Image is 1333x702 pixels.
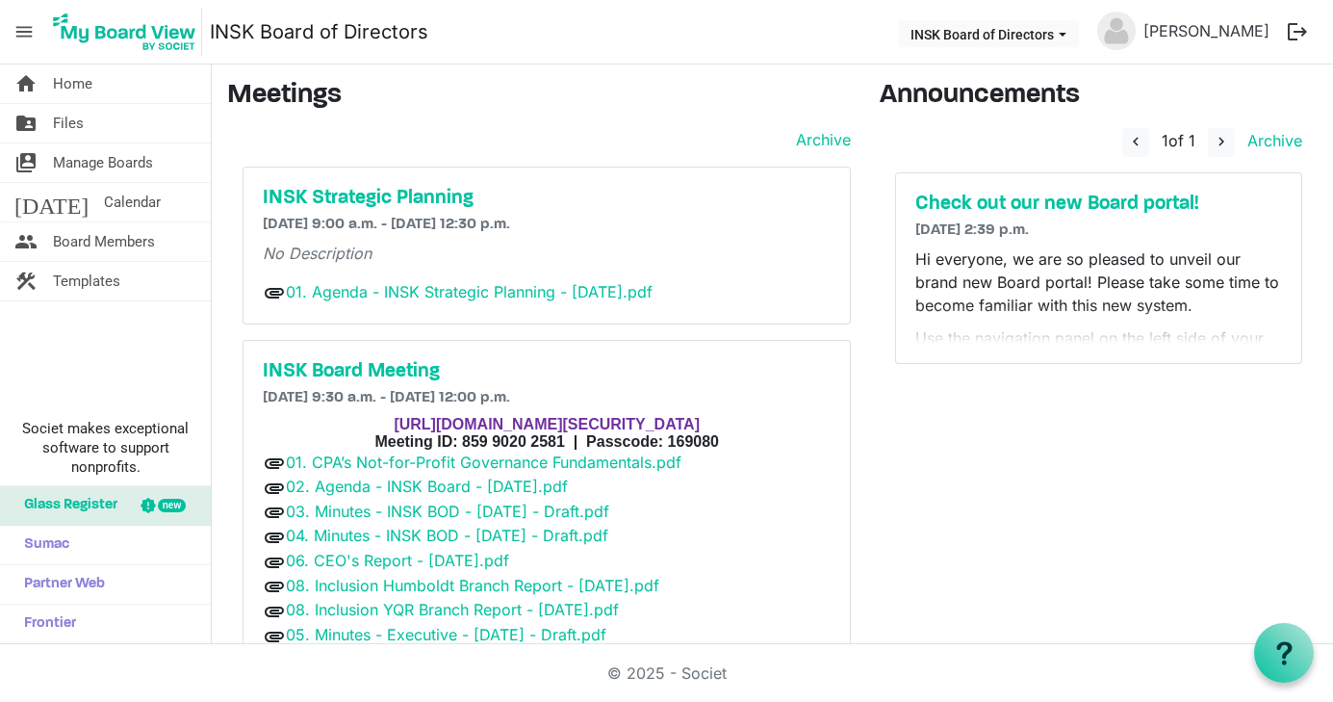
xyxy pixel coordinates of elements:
[227,80,851,113] h3: Meetings
[1240,131,1302,150] a: Archive
[263,360,831,383] a: INSK Board Meeting
[263,575,286,598] span: attachment
[14,143,38,182] span: switch_account
[286,576,659,595] a: 08. Inclusion Humboldt Branch Report - [DATE].pdf
[880,80,1318,113] h3: Announcements
[14,526,69,564] span: Sumac
[263,187,831,210] a: INSK Strategic Planning
[210,13,428,51] a: INSK Board of Directors
[53,222,155,261] span: Board Members
[1097,12,1136,50] img: no-profile-picture.svg
[286,477,568,496] a: 02. Agenda - INSK Board - [DATE].pdf
[6,13,42,50] span: menu
[394,416,700,432] span: [URL][DOMAIN_NAME][SECURITY_DATA]
[788,128,851,151] a: Archive
[915,193,1282,216] a: Check out our new Board portal!
[1127,133,1144,150] span: navigate_before
[915,326,1282,419] p: Use the navigation panel on the left side of your screen to find . You can find many documents he...
[1136,12,1277,50] a: [PERSON_NAME]
[104,183,161,221] span: Calendar
[374,433,719,450] span: Meeting ID: 859 9020 2581 | Passcode: 169080
[394,417,700,432] a: [URL][DOMAIN_NAME][SECURITY_DATA]
[286,526,608,545] a: 04. Minutes - INSK BOD - [DATE] - Draft.pdf
[286,282,653,301] a: 01. Agenda - INSK Strategic Planning - [DATE].pdf
[9,419,202,477] span: Societ makes exceptional software to support nonprofits.
[1162,131,1168,150] span: 1
[263,625,286,648] span: attachment
[263,600,286,623] span: attachment
[263,389,831,407] h6: [DATE] 9:30 a.m. - [DATE] 12:00 p.m.
[53,104,84,143] span: Files
[263,551,286,574] span: attachment
[14,104,38,143] span: folder_shared
[1213,133,1230,150] span: navigate_next
[1208,128,1235,157] button: navigate_next
[263,477,286,500] span: attachment
[158,499,186,512] div: new
[263,526,286,549] span: attachment
[286,453,681,472] a: 01. CPA’s Not-for-Profit Governance Fundamentals.pdf
[915,247,1282,317] p: Hi everyone, we are so pleased to unveil our brand new Board portal! Please take some time to bec...
[286,625,606,644] a: 05. Minutes - Executive - [DATE] - Draft.pdf
[286,600,619,619] a: 08. Inclusion YQR Branch Report - [DATE].pdf
[14,605,76,643] span: Frontier
[14,222,38,261] span: people
[53,143,153,182] span: Manage Boards
[14,486,117,525] span: Glass Register
[14,183,89,221] span: [DATE]
[263,452,286,475] span: attachment
[915,222,1029,238] span: [DATE] 2:39 p.m.
[14,262,38,300] span: construction
[263,242,831,265] p: No Description
[1277,12,1318,52] button: logout
[263,281,286,304] span: attachment
[263,216,831,234] h6: [DATE] 9:00 a.m. - [DATE] 12:30 p.m.
[47,8,210,56] a: My Board View Logo
[14,565,105,604] span: Partner Web
[1122,128,1149,157] button: navigate_before
[47,8,202,56] img: My Board View Logo
[263,501,286,524] span: attachment
[286,502,609,521] a: 03. Minutes - INSK BOD - [DATE] - Draft.pdf
[53,262,120,300] span: Templates
[14,65,38,103] span: home
[286,551,509,570] a: 06. CEO's Report - [DATE].pdf
[607,663,727,683] a: © 2025 - Societ
[53,65,92,103] span: Home
[1162,131,1195,150] span: of 1
[898,20,1079,47] button: INSK Board of Directors dropdownbutton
